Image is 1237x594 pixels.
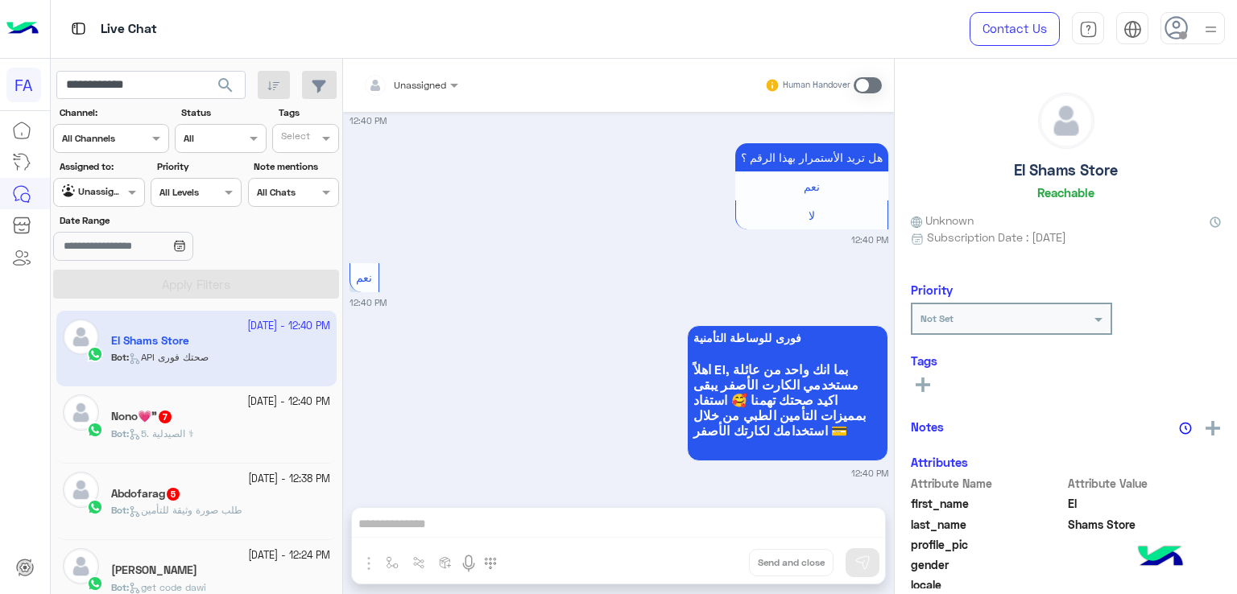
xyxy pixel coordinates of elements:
h6: Tags [911,353,1221,368]
small: [DATE] - 12:40 PM [247,394,330,410]
button: search [206,71,246,105]
span: لا [809,208,815,222]
span: 5. الصيدلية ⚕ [129,427,194,439]
small: 12:40 PM [350,296,387,309]
span: get code dawi [129,581,206,593]
img: WhatsApp [87,575,103,592]
span: Subscription Date : [DATE] [927,229,1066,245]
label: Channel: [60,105,168,120]
span: gender [911,556,1065,573]
img: WhatsApp [87,499,103,515]
span: Unassigned [394,79,446,91]
label: Note mentions [254,159,337,174]
span: اهلاً El, بما انك واحد من عائلة مستخدمي الكارت الأصفر يبقى اكيد صحتك تهمنا 🥰 استفاد بمميزات التأم... [693,361,882,438]
img: defaultAdmin.png [63,548,99,584]
div: FA [6,68,41,102]
label: Priority [157,159,240,174]
small: [DATE] - 12:24 PM [248,548,330,563]
a: Contact Us [970,12,1060,46]
img: profile [1201,19,1221,39]
span: نعم [356,270,372,284]
small: 12:40 PM [851,233,888,246]
span: Shams Store [1068,516,1222,533]
img: defaultAdmin.png [63,472,99,508]
h5: Nono💗" [111,410,173,423]
label: Tags [279,105,337,120]
span: last_name [911,516,1065,533]
span: Attribute Name [911,475,1065,492]
label: Status [181,105,264,120]
label: Assigned to: [60,159,143,174]
p: 15/10/2025, 12:40 PM [735,143,888,171]
img: add [1206,421,1220,435]
span: Unknown [911,212,974,229]
span: profile_pic [911,536,1065,553]
b: : [111,504,129,516]
span: نعم [804,179,820,193]
h6: Reachable [1037,185,1094,200]
h6: Priority [911,283,953,297]
img: tab [1079,20,1098,39]
span: 7 [159,410,172,423]
span: Attribute Value [1068,475,1222,492]
img: tab [68,19,89,39]
small: [DATE] - 12:38 PM [248,472,330,487]
span: 5 [167,488,180,501]
small: 12:40 PM [851,467,888,480]
b: : [111,581,129,593]
button: Apply Filters [53,270,339,299]
small: 12:40 PM [350,114,387,127]
img: notes [1179,422,1192,435]
span: search [216,76,235,95]
span: Bot [111,427,126,439]
h5: El Shams Store [1014,161,1118,179]
span: طلب صورة وثيقة للتأمين [129,504,242,516]
span: null [1068,576,1222,593]
button: Send and close [749,549,834,576]
img: WhatsApp [87,422,103,438]
span: فورى للوساطة التأمنية [693,332,882,344]
img: Logo [6,12,39,46]
h6: Attributes [911,455,968,469]
img: defaultAdmin.png [63,394,99,431]
h5: Abdofarag [111,487,181,501]
h5: Yousef-Hany [111,563,197,577]
span: null [1068,556,1222,573]
a: tab [1072,12,1104,46]
div: Select [279,129,310,147]
span: El [1068,495,1222,512]
b: : [111,427,129,439]
img: tab [1123,20,1142,39]
h6: Notes [911,419,944,434]
span: Bot [111,504,126,516]
label: Date Range [60,213,240,228]
small: Human Handover [783,79,850,92]
img: hulul-logo.png [1132,530,1189,586]
p: Live Chat [101,19,157,40]
img: defaultAdmin.png [1039,93,1094,148]
span: Bot [111,581,126,593]
span: locale [911,576,1065,593]
span: first_name [911,495,1065,512]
